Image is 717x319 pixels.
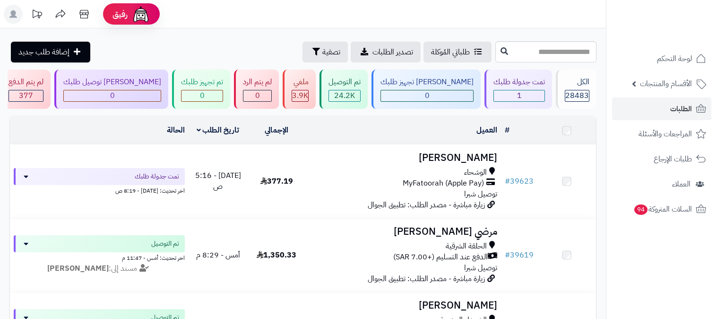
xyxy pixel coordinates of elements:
a: [PERSON_NAME] توصيل طلبك 0 [52,70,170,109]
span: # [505,176,510,187]
a: لوحة التحكم [612,47,711,70]
span: أمس - 8:29 م [196,249,240,261]
span: 1,350.33 [257,249,296,261]
strong: [PERSON_NAME] [47,263,109,274]
a: العميل [476,124,497,136]
span: لوحة التحكم [657,52,692,65]
img: ai-face.png [131,5,150,24]
span: 0 [200,90,205,101]
a: #39619 [505,249,534,261]
span: طلباتي المُوكلة [431,46,470,58]
a: السلات المتروكة94 [612,198,711,221]
span: رفيق [112,9,128,20]
a: الإجمالي [265,124,288,136]
a: المراجعات والأسئلة [612,123,711,145]
div: 24225 [329,90,360,101]
span: تم التوصيل [151,239,179,248]
div: لم يتم الرد [243,77,272,88]
span: طلبات الإرجاع [654,152,692,166]
h3: مرضي [PERSON_NAME] [310,226,497,237]
span: الطلبات [670,102,692,115]
div: ملغي [292,77,309,88]
img: logo-2.png [653,7,708,27]
div: تم التوصيل [328,77,361,88]
span: [DATE] - 5:16 ص [195,170,241,192]
a: طلباتي المُوكلة [423,42,492,62]
h3: [PERSON_NAME] [310,152,497,163]
div: [PERSON_NAME] تجهيز طلبك [380,77,474,88]
a: تم تجهيز طلبك 0 [170,70,232,109]
span: # [505,249,510,261]
a: ملغي 3.9K [281,70,318,109]
span: إضافة طلب جديد [18,46,69,58]
a: تمت جدولة طلبك 1 [483,70,554,109]
a: # [505,124,510,136]
a: العملاء [612,173,711,195]
a: الكل28483 [554,70,598,109]
div: 3880 [292,90,308,101]
h3: [PERSON_NAME] [310,300,497,311]
span: تصفية [322,46,340,58]
span: زيارة مباشرة - مصدر الطلب: تطبيق الجوال [368,273,485,284]
a: تحديثات المنصة [25,5,49,26]
span: العملاء [672,177,691,191]
div: 0 [381,90,473,101]
a: طلبات الإرجاع [612,148,711,170]
span: 377.19 [260,176,293,187]
a: الحالة [167,124,185,136]
div: تمت جدولة طلبك [493,77,545,88]
div: اخر تحديث: أمس - 11:47 م [14,252,185,262]
a: #39623 [505,176,534,187]
a: لم يتم الرد 0 [232,70,281,109]
span: الدفع عند التسليم (+7.00 SAR) [393,252,488,263]
a: تم التوصيل 24.2K [318,70,370,109]
span: زيارة مباشرة - مصدر الطلب: تطبيق الجوال [368,199,485,211]
span: 0 [425,90,430,101]
span: الأقسام والمنتجات [640,77,692,90]
span: توصيل شبرا [464,262,497,274]
div: 0 [243,90,271,101]
div: [PERSON_NAME] توصيل طلبك [63,77,161,88]
span: MyFatoorah (Apple Pay) [403,178,484,189]
span: توصيل شبرا [464,188,497,200]
span: تصدير الطلبات [372,46,413,58]
div: لم يتم الدفع [9,77,43,88]
div: 377 [9,90,43,101]
div: 0 [64,90,161,101]
a: تاريخ الطلب [197,124,240,136]
span: 377 [19,90,33,101]
span: السلات المتروكة [633,203,692,216]
span: 94 [634,204,648,215]
span: الوشحاء [464,167,487,178]
span: تمت جدولة طلبك [135,172,179,181]
a: [PERSON_NAME] تجهيز طلبك 0 [370,70,483,109]
div: اخر تحديث: [DATE] - 8:19 ص [14,185,185,195]
a: الطلبات [612,97,711,120]
span: 24.2K [334,90,355,101]
span: 28483 [565,90,589,101]
a: تصدير الطلبات [351,42,421,62]
div: مسند إلى: [7,263,192,274]
span: الحلقة الشرقية [446,241,487,252]
button: تصفية [302,42,348,62]
span: 1 [517,90,522,101]
div: 0 [181,90,223,101]
span: 0 [110,90,115,101]
div: تم تجهيز طلبك [181,77,223,88]
span: 0 [255,90,260,101]
div: الكل [565,77,589,88]
a: إضافة طلب جديد [11,42,90,62]
span: 3.9K [292,90,308,101]
div: 1 [494,90,544,101]
span: المراجعات والأسئلة [639,127,692,141]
